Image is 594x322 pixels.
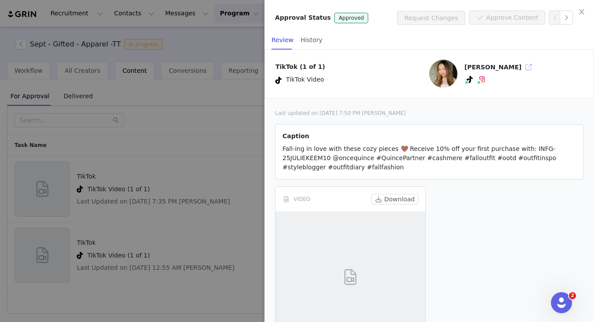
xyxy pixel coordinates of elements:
span: TikTok Video [286,75,324,86]
button: Download [371,194,418,204]
span: 2 [569,292,576,299]
div: Last updated on [DATE] 7:50 PM [PERSON_NAME] [275,109,583,117]
p: Caption [283,132,576,141]
span: VIDEO [294,195,311,203]
span: Fall-ing in love with these cozy pieces 🤎 Receive 10% off your first purchase with: INFG-25JULIEK... [283,145,556,171]
img: instagram.svg [478,76,485,83]
img: c438e2f3-2a9f-42ad-864a-0c2c5d1cad60.jpg [429,60,457,88]
iframe: Intercom live chat [551,292,572,313]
